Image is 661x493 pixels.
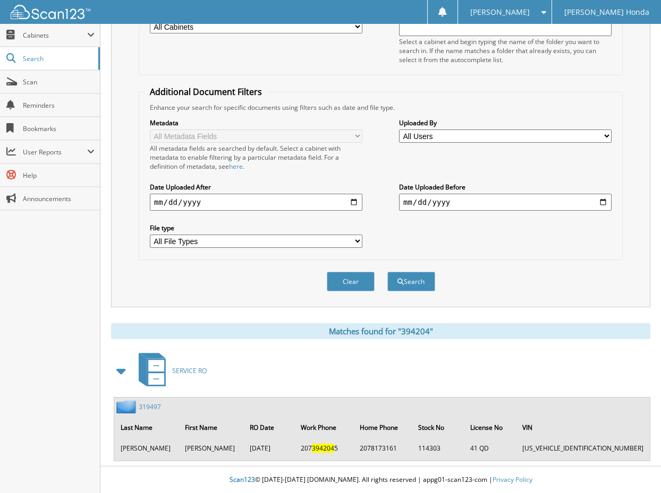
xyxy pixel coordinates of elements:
span: [PERSON_NAME] [470,9,530,15]
span: Reminders [23,101,95,110]
span: [PERSON_NAME] Honda [564,9,649,15]
th: License No [465,417,516,438]
legend: Additional Document Filters [145,86,267,98]
label: Date Uploaded After [150,183,362,192]
button: Search [387,272,435,291]
label: Metadata [150,118,362,127]
th: Last Name [115,417,179,438]
td: [PERSON_NAME] [180,439,243,457]
th: VIN [517,417,649,438]
td: 41 QD [465,439,516,457]
th: First Name [180,417,243,438]
label: Date Uploaded Before [399,183,612,192]
div: All metadata fields are searched by default. Select a cabinet with metadata to enable filtering b... [150,144,362,171]
a: 319497 [139,402,161,411]
img: folder2.png [116,400,139,413]
span: Announcements [23,194,95,203]
button: Clear [327,272,375,291]
a: SERVICE RO [132,350,207,392]
label: Uploaded By [399,118,612,127]
span: Scan123 [230,475,255,484]
a: here [229,162,243,171]
input: end [399,194,612,211]
a: Privacy Policy [493,475,532,484]
th: Stock No [413,417,464,438]
td: 207 5 [295,439,353,457]
span: 394204 [312,444,334,453]
input: start [150,194,362,211]
span: Cabinets [23,31,87,40]
th: Work Phone [295,417,353,438]
iframe: Chat Widget [608,442,661,493]
th: Home Phone [354,417,412,438]
td: 2078173161 [354,439,412,457]
label: File type [150,223,362,232]
div: Enhance your search for specific documents using filters such as date and file type. [145,103,617,112]
div: Select a cabinet and begin typing the name of the folder you want to search in. If the name match... [399,37,612,64]
img: scan123-logo-white.svg [11,5,90,19]
span: User Reports [23,148,87,157]
td: [PERSON_NAME] [115,439,179,457]
div: Matches found for "394204" [111,323,650,339]
span: SERVICE RO [172,366,207,375]
td: [US_VEHICLE_IDENTIFICATION_NUMBER] [517,439,649,457]
td: 114303 [413,439,464,457]
div: © [DATE]-[DATE] [DOMAIN_NAME]. All rights reserved | appg01-scan123-com | [100,467,661,493]
span: Search [23,54,93,63]
th: RO Date [244,417,295,438]
td: [DATE] [244,439,295,457]
span: Bookmarks [23,124,95,133]
span: Help [23,171,95,180]
span: Scan [23,77,95,87]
